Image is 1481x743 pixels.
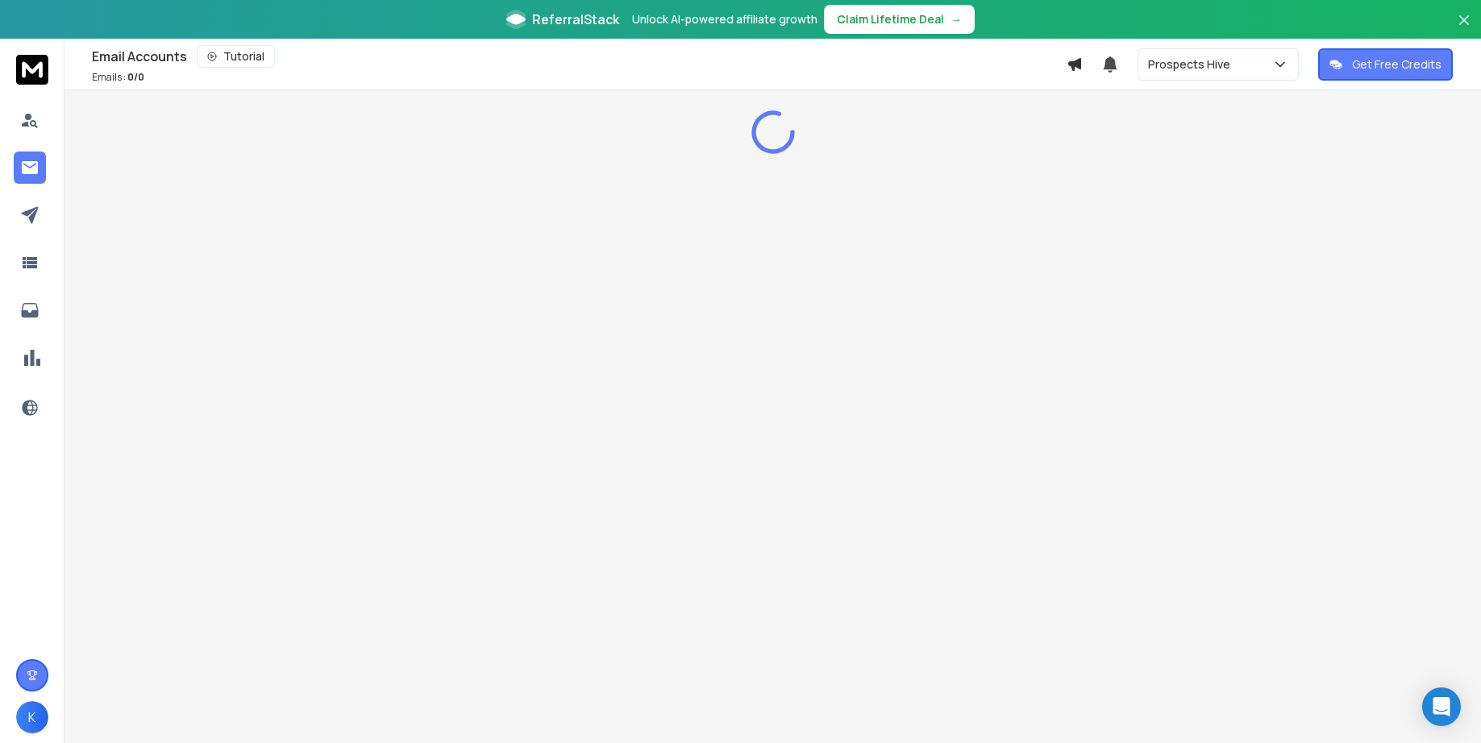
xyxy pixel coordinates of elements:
[16,701,48,733] button: K
[92,45,1067,68] div: Email Accounts
[92,71,144,84] p: Emails :
[1454,10,1475,48] button: Close banner
[1148,56,1237,73] p: Prospects Hive
[824,5,975,34] button: Claim Lifetime Deal→
[1352,56,1441,73] p: Get Free Credits
[632,11,817,27] p: Unlock AI-powered affiliate growth
[1318,48,1453,81] button: Get Free Credits
[951,11,962,27] span: →
[197,45,275,68] button: Tutorial
[1422,687,1461,726] div: Open Intercom Messenger
[127,70,144,84] span: 0 / 0
[532,10,619,29] span: ReferralStack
